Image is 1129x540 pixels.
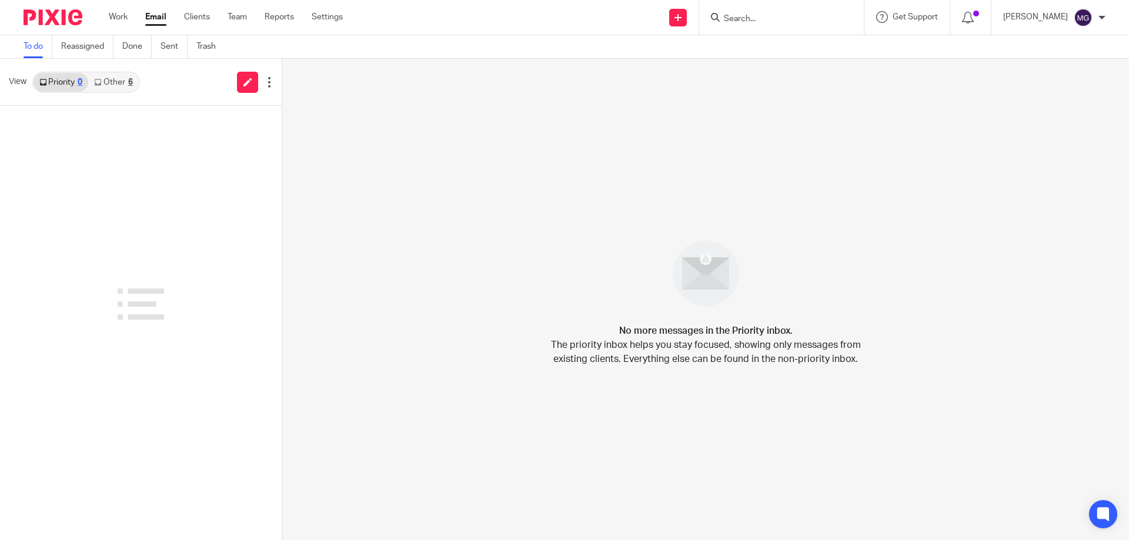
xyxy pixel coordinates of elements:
[1003,11,1068,23] p: [PERSON_NAME]
[61,35,113,58] a: Reassigned
[893,13,938,21] span: Get Support
[161,35,188,58] a: Sent
[145,11,166,23] a: Email
[122,35,152,58] a: Done
[24,35,52,58] a: To do
[723,14,829,25] input: Search
[619,324,793,338] h4: No more messages in the Priority inbox.
[550,338,861,366] p: The priority inbox helps you stay focused, showing only messages from existing clients. Everythin...
[196,35,225,58] a: Trash
[78,78,82,86] div: 0
[184,11,210,23] a: Clients
[34,73,88,92] a: Priority0
[228,11,247,23] a: Team
[665,233,747,314] img: image
[109,11,128,23] a: Work
[312,11,343,23] a: Settings
[265,11,294,23] a: Reports
[9,76,26,88] span: View
[1074,8,1093,27] img: svg%3E
[88,73,138,92] a: Other6
[128,78,133,86] div: 6
[24,9,82,25] img: Pixie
